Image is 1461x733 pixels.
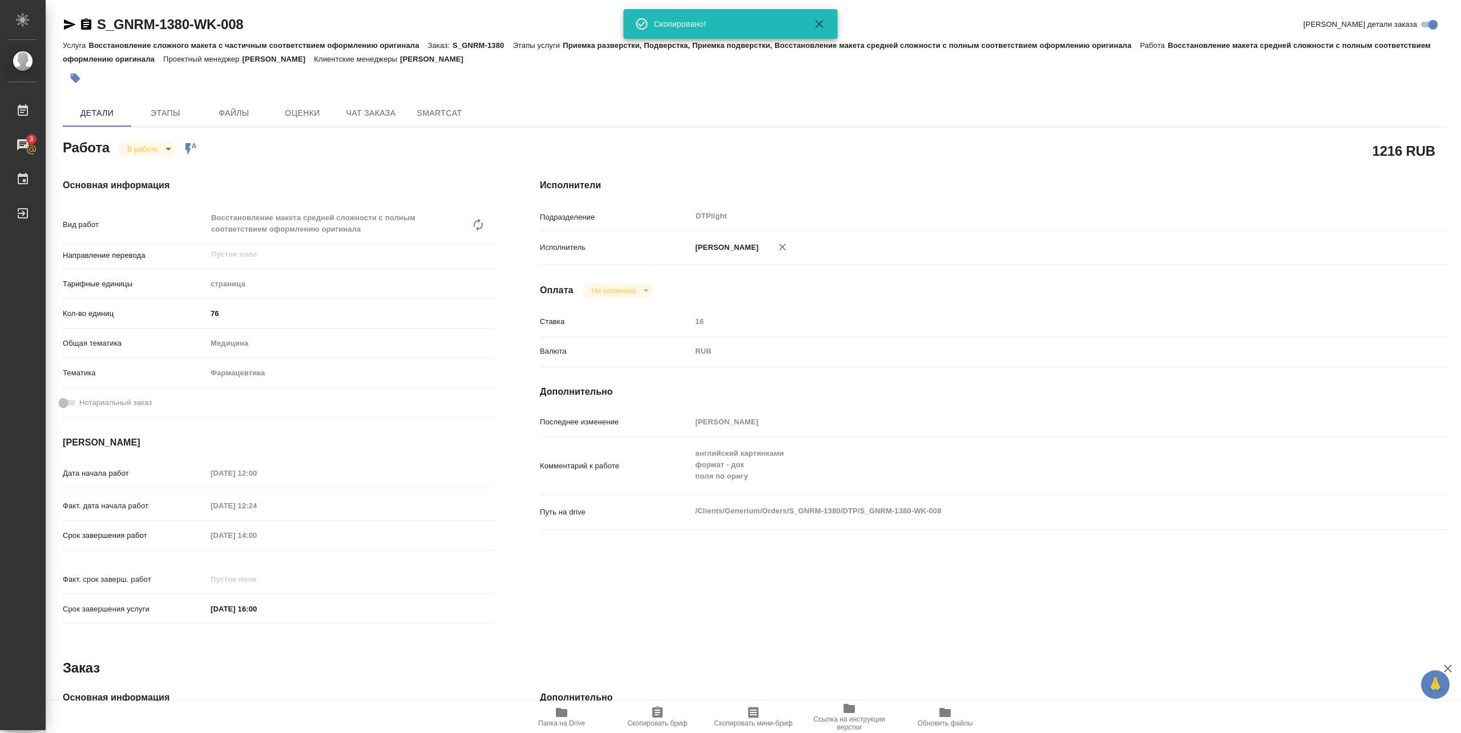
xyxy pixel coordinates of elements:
[79,397,152,408] span: Нотариальный заказ
[400,55,472,63] p: [PERSON_NAME]
[806,17,833,31] button: Закрыть
[512,41,563,50] p: Этапы услуги
[63,66,88,91] button: Добавить тэг
[691,313,1373,330] input: Пустое поле
[138,106,193,120] span: Этапы
[314,55,400,63] p: Клиентские менеджеры
[540,346,691,357] p: Валюта
[705,701,801,733] button: Скопировать мини-бриф
[207,106,261,120] span: Файлы
[540,385,1448,399] h4: Дополнительно
[540,691,1448,704] h4: Дополнительно
[124,144,162,154] button: В работе
[563,41,1140,50] p: Приемка разверстки, Подверстка, Приемка подверстки, Восстановление макета средней сложности с пол...
[691,501,1373,521] textarea: /Clients/Generium/Orders/S_GNRM-1380/DTP/S_GNRM-1380-WK-008
[610,701,705,733] button: Скопировать бриф
[207,334,494,353] div: Медицина
[540,316,691,327] p: Ставка
[210,248,467,261] input: Пустое поле
[63,530,207,541] p: Срок завершения работ
[275,106,330,120] span: Оценки
[22,133,40,145] span: 3
[118,141,175,157] div: В работе
[63,659,100,677] h2: Заказ
[63,179,494,192] h4: Основная информация
[63,136,110,157] h2: Работа
[207,465,306,481] input: Пустое поле
[1426,673,1445,696] span: 🙏
[691,342,1373,361] div: RUB
[453,41,512,50] p: S_GNRM-1380
[207,601,306,617] input: ✎ Введи что-нибудь
[207,527,306,544] input: Пустое поле
[691,242,758,253] p: [PERSON_NAME]
[691,444,1373,486] textarea: английский картинками формат - док поля по оригу
[63,338,207,349] p: Общая тематика
[540,460,691,472] p: Комментарий к работе
[412,106,467,120] span: SmartCat
[207,571,306,588] input: Пустое поле
[63,41,88,50] p: Услуга
[540,416,691,428] p: Последнее изменение
[163,55,242,63] p: Проектный менеджер
[207,274,494,294] div: страница
[344,106,398,120] span: Чат заказа
[627,719,687,727] span: Скопировать бриф
[540,242,691,253] p: Исполнитель
[63,604,207,615] p: Срок завершения услуги
[714,719,792,727] span: Скопировать мини-бриф
[3,131,43,159] a: 3
[918,719,973,727] span: Обновить файлы
[897,701,993,733] button: Обновить файлы
[207,363,494,383] div: Фармацевтика
[514,701,610,733] button: Папка на Drive
[540,179,1448,192] h4: Исполнители
[1421,670,1450,699] button: 🙏
[242,55,314,63] p: [PERSON_NAME]
[63,574,207,585] p: Факт. срок заверш. работ
[63,367,207,379] p: Тематика
[1140,41,1168,50] p: Работа
[63,18,76,31] button: Скопировать ссылку для ЯМессенджера
[63,278,207,290] p: Тарифные единицы
[538,719,585,727] span: Папка на Drive
[63,691,494,704] h4: Основная информация
[63,308,207,319] p: Кол-во единиц
[63,436,494,449] h4: [PERSON_NAME]
[97,17,243,32] a: S_GNRM-1380-WK-008
[540,284,574,297] h4: Оплата
[88,41,427,50] p: Восстановление сложного макета с частичным соответствием оформлению оригинала
[691,414,1373,430] input: Пустое поле
[63,468,207,479] p: Дата начала работ
[588,286,639,295] button: Не оплачена
[1373,141,1435,160] h2: 1216 RUB
[654,18,797,30] div: Скопировано!
[207,305,494,322] input: ✎ Введи что-нибудь
[428,41,453,50] p: Заказ:
[770,234,795,260] button: Удалить исполнителя
[70,106,124,120] span: Детали
[63,500,207,512] p: Факт. дата начала работ
[63,250,207,261] p: Направление перевода
[540,212,691,223] p: Подразделение
[207,497,306,514] input: Пустое поле
[801,701,897,733] button: Ссылка на инструкции верстки
[540,507,691,518] p: Путь на drive
[808,715,890,731] span: Ссылка на инструкции верстки
[63,219,207,230] p: Вид работ
[583,283,653,298] div: В работе
[1303,19,1417,30] span: [PERSON_NAME] детали заказа
[79,18,93,31] button: Скопировать ссылку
